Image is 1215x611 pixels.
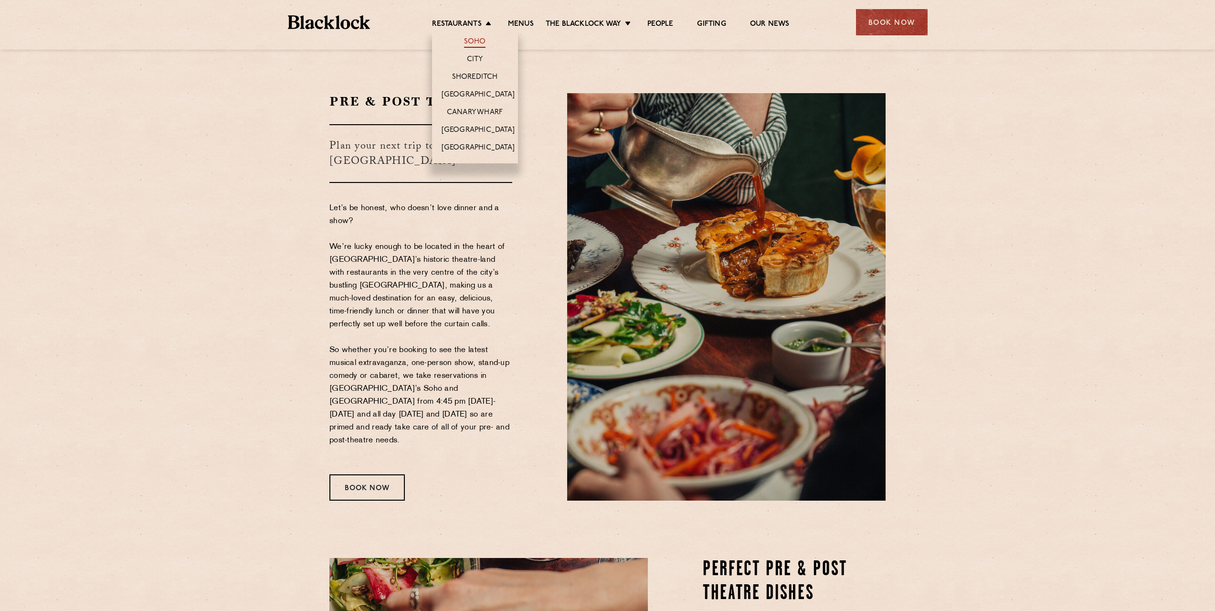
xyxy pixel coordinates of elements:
div: Book Now [856,9,928,35]
p: Let’s be honest, who doesn’t love dinner and a show? We’re lucky enough to be located in the hear... [329,202,512,460]
h2: Perfect Pre & Post Theatre Dishes [703,558,886,606]
a: [GEOGRAPHIC_DATA] [442,90,515,101]
a: Gifting [697,20,726,30]
img: BL_Textured_Logo-footer-cropped.svg [288,15,370,29]
h3: Plan your next trip to the [GEOGRAPHIC_DATA] [329,124,512,183]
a: Our News [750,20,790,30]
a: Restaurants [432,20,482,30]
h2: Pre & Post Theatre [329,93,512,110]
a: Shoreditch [452,73,498,83]
a: [GEOGRAPHIC_DATA] [442,126,515,136]
a: Soho [464,37,486,48]
a: The Blacklock Way [546,20,621,30]
div: Book Now [329,474,405,501]
a: Menus [508,20,534,30]
a: Canary Wharf [447,108,503,118]
a: City [467,55,483,65]
img: Butcher-cut-Pie-Apr25-Blacklock-6616-2-scaled-e1752588787453.jpg [567,93,886,501]
a: People [647,20,673,30]
a: [GEOGRAPHIC_DATA] [442,143,515,154]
